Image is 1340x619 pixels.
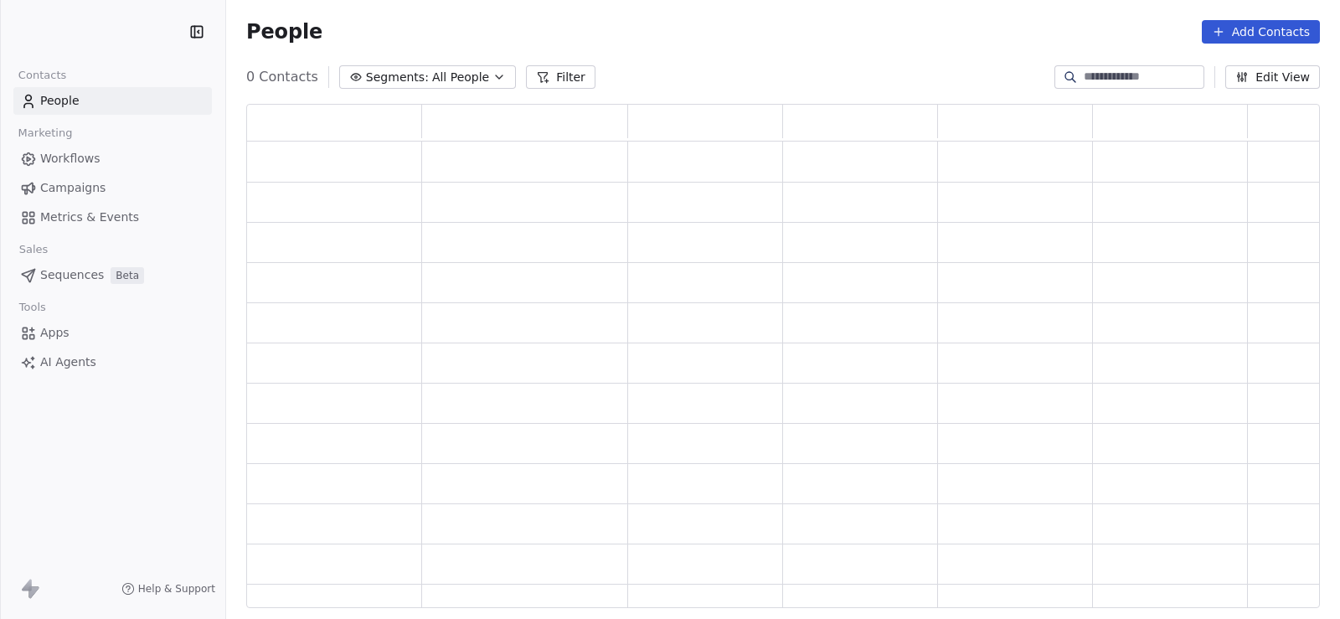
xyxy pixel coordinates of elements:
[526,65,595,89] button: Filter
[40,353,96,371] span: AI Agents
[11,121,80,146] span: Marketing
[246,67,318,87] span: 0 Contacts
[40,179,106,197] span: Campaigns
[13,87,212,115] a: People
[40,150,100,168] span: Workflows
[11,63,74,88] span: Contacts
[111,267,144,284] span: Beta
[13,261,212,289] a: SequencesBeta
[40,209,139,226] span: Metrics & Events
[13,204,212,231] a: Metrics & Events
[138,582,215,596] span: Help & Support
[246,19,322,44] span: People
[12,295,53,320] span: Tools
[1202,20,1320,44] button: Add Contacts
[13,348,212,376] a: AI Agents
[1225,65,1320,89] button: Edit View
[40,266,104,284] span: Sequences
[13,319,212,347] a: Apps
[40,324,70,342] span: Apps
[12,237,55,262] span: Sales
[121,582,215,596] a: Help & Support
[432,69,489,86] span: All People
[13,174,212,202] a: Campaigns
[13,145,212,173] a: Workflows
[366,69,429,86] span: Segments:
[40,92,80,110] span: People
